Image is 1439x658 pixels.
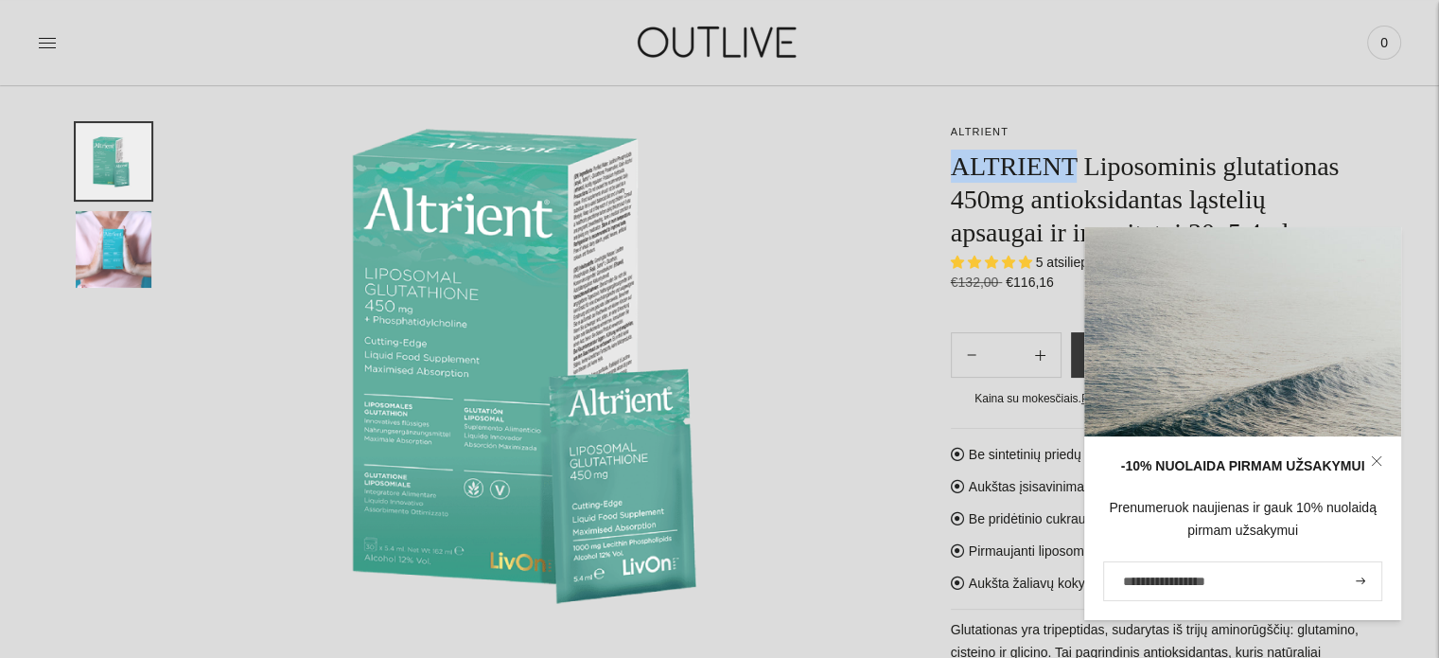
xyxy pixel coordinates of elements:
[76,211,151,288] button: Translation missing: en.general.accessibility.image_thumbail
[1020,332,1061,378] button: Subtract product quantity
[951,255,1036,270] span: 5.00 stars
[951,275,1003,290] s: €132,00
[951,389,1363,409] div: Kaina su mokesčiais. apskaičiuojama apmokėjimo metu.
[1081,392,1166,405] a: Pristatymo kaina
[1103,497,1382,542] div: Prenumeruok naujienas ir gauk 10% nuolaidą pirmam užsakymui
[1367,22,1401,63] a: 0
[76,123,151,200] button: Translation missing: en.general.accessibility.image_thumbail
[1006,275,1054,290] span: €116,16
[952,332,992,378] button: Add product quantity
[951,126,1009,137] a: ALTRIENT
[1103,455,1382,478] div: -10% NUOLAIDA PIRMAM UŽSAKYMUI
[601,9,837,75] img: OUTLIVE
[1371,29,1397,56] span: 0
[1071,332,1365,378] button: Į krepšelį
[951,150,1363,249] h1: ALTRIENT Liposominis glutationas 450mg antioksidantas ląstelių apsaugai ir imunitetui 30x5.4ml
[1036,255,1113,270] span: 5 atsiliepimai
[992,342,1020,369] input: Product quantity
